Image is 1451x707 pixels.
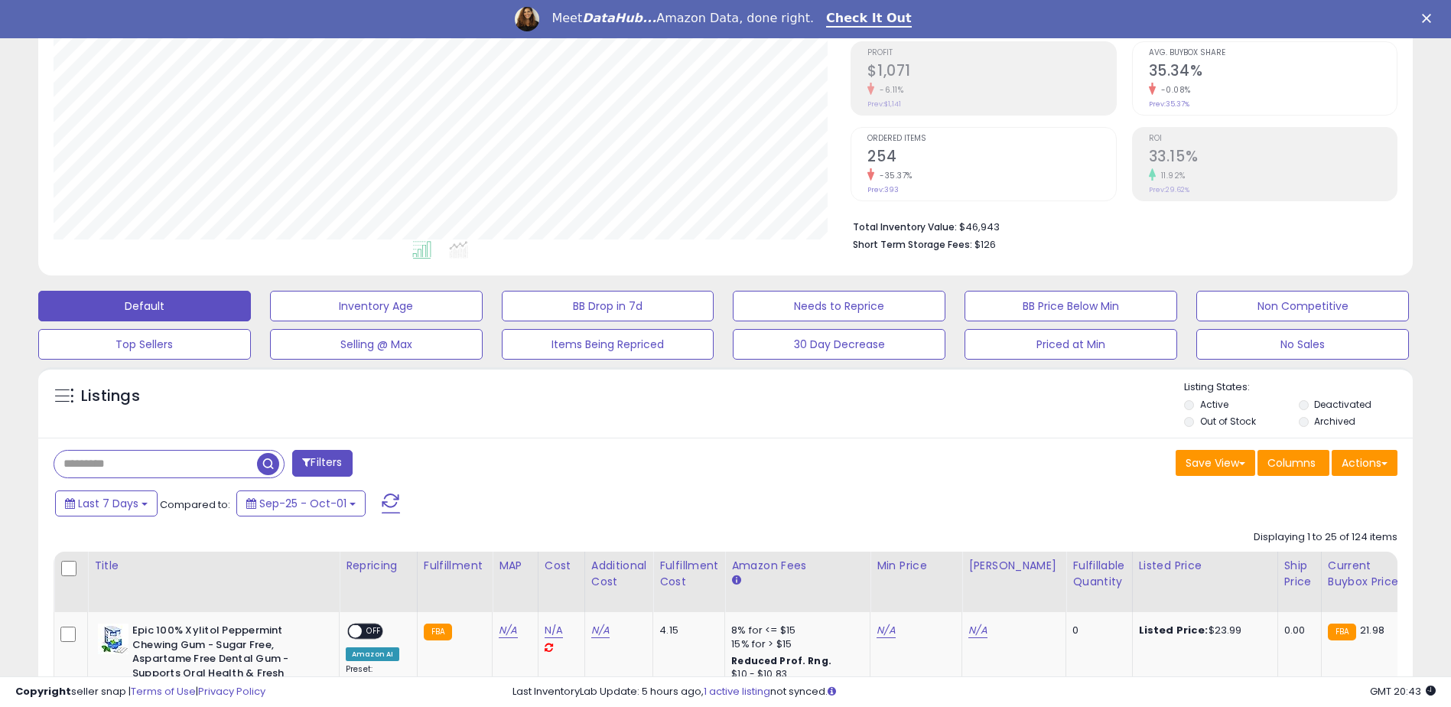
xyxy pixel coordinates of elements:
[259,496,346,511] span: Sep-25 - Oct-01
[853,220,957,233] b: Total Inventory Value:
[15,685,265,699] div: seller snap | |
[1149,148,1397,168] h2: 33.15%
[867,49,1115,57] span: Profit
[424,624,452,640] small: FBA
[968,623,987,638] a: N/A
[731,558,864,574] div: Amazon Fees
[346,558,411,574] div: Repricing
[292,450,352,477] button: Filters
[965,329,1177,360] button: Priced at Min
[131,684,196,699] a: Terms of Use
[965,291,1177,321] button: BB Price Below Min
[1370,684,1436,699] span: 2025-10-9 20:43 GMT
[346,647,399,661] div: Amazon AI
[15,684,71,699] strong: Copyright
[132,624,318,699] b: Epic 100% Xylitol Peppermint Chewing Gum - Sugar Free, Aspartame Free Dental Gum - Supports Oral ...
[1422,14,1437,23] div: Close
[1139,558,1271,574] div: Listed Price
[1360,623,1384,637] span: 21.98
[731,637,858,651] div: 15% for > $15
[198,684,265,699] a: Privacy Policy
[502,329,714,360] button: Items Being Repriced
[362,625,386,638] span: OFF
[826,11,912,28] a: Check It Out
[1200,398,1228,411] label: Active
[98,624,129,654] img: 51fMvO2GWsL._SL40_.jpg
[877,558,955,574] div: Min Price
[1314,398,1371,411] label: Deactivated
[551,11,814,26] div: Meet Amazon Data, done right.
[733,291,945,321] button: Needs to Reprice
[81,386,140,407] h5: Listings
[1149,62,1397,83] h2: 35.34%
[1254,530,1397,545] div: Displaying 1 to 25 of 124 items
[512,685,1436,699] div: Last InventoryLab Update: 5 hours ago, not synced.
[1072,624,1120,637] div: 0
[236,490,366,516] button: Sep-25 - Oct-01
[94,558,333,574] div: Title
[38,291,251,321] button: Default
[1139,624,1266,637] div: $23.99
[270,329,483,360] button: Selling @ Max
[1149,49,1397,57] span: Avg. Buybox Share
[874,84,903,96] small: -6.11%
[867,62,1115,83] h2: $1,071
[1184,380,1413,395] p: Listing States:
[1149,135,1397,143] span: ROI
[499,623,517,638] a: N/A
[515,7,539,31] img: Profile image for Georgie
[545,623,563,638] a: N/A
[1257,450,1329,476] button: Columns
[78,496,138,511] span: Last 7 Days
[591,558,647,590] div: Additional Cost
[867,135,1115,143] span: Ordered Items
[55,490,158,516] button: Last 7 Days
[545,558,578,574] div: Cost
[424,558,486,574] div: Fulfillment
[733,329,945,360] button: 30 Day Decrease
[867,99,901,109] small: Prev: $1,141
[1176,450,1255,476] button: Save View
[1139,623,1209,637] b: Listed Price:
[1149,185,1189,194] small: Prev: 29.62%
[1328,624,1356,640] small: FBA
[877,623,895,638] a: N/A
[582,11,656,25] i: DataHub...
[867,148,1115,168] h2: 254
[1072,558,1125,590] div: Fulfillable Quantity
[1156,84,1191,96] small: -0.08%
[731,654,831,667] b: Reduced Prof. Rng.
[1284,624,1309,637] div: 0.00
[731,574,740,588] small: Amazon Fees.
[704,684,770,699] a: 1 active listing
[591,623,610,638] a: N/A
[270,291,483,321] button: Inventory Age
[968,558,1059,574] div: [PERSON_NAME]
[1200,415,1256,428] label: Out of Stock
[502,291,714,321] button: BB Drop in 7d
[1314,415,1355,428] label: Archived
[499,558,532,574] div: MAP
[659,558,718,590] div: Fulfillment Cost
[731,624,858,637] div: 8% for <= $15
[1149,99,1189,109] small: Prev: 35.37%
[1328,558,1407,590] div: Current Buybox Price
[38,329,251,360] button: Top Sellers
[160,497,230,512] span: Compared to:
[853,217,1386,235] li: $46,943
[1284,558,1315,590] div: Ship Price
[1267,455,1316,471] span: Columns
[1196,291,1409,321] button: Non Competitive
[1156,170,1186,181] small: 11.92%
[853,238,972,251] b: Short Term Storage Fees:
[659,624,713,637] div: 4.15
[1196,329,1409,360] button: No Sales
[974,237,996,252] span: $126
[867,185,899,194] small: Prev: 393
[874,170,913,181] small: -35.37%
[1332,450,1397,476] button: Actions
